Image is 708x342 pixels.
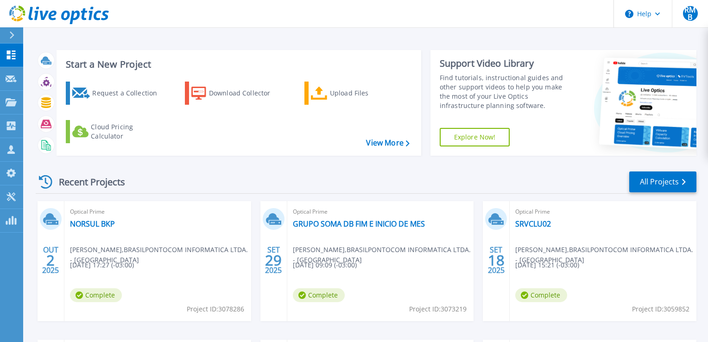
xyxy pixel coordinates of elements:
[66,59,409,70] h3: Start a New Project
[440,128,510,146] a: Explore Now!
[440,73,573,110] div: Find tutorials, instructional guides and other support videos to help you make the most of your L...
[488,256,505,264] span: 18
[330,84,404,102] div: Upload Files
[515,260,579,270] span: [DATE] 15:21 (-03:00)
[46,256,55,264] span: 2
[629,171,696,192] a: All Projects
[70,260,134,270] span: [DATE] 17:27 (-03:00)
[36,171,138,193] div: Recent Projects
[440,57,573,70] div: Support Video Library
[293,260,357,270] span: [DATE] 09:09 (-03:00)
[70,245,251,265] span: [PERSON_NAME] , BRASILPONTOCOM INFORMATICA LTDA. - [GEOGRAPHIC_DATA]
[70,288,122,302] span: Complete
[265,256,282,264] span: 29
[409,304,467,314] span: Project ID: 3073219
[91,122,165,141] div: Cloud Pricing Calculator
[293,207,468,217] span: Optical Prime
[487,243,505,277] div: SET 2025
[265,243,282,277] div: SET 2025
[515,288,567,302] span: Complete
[293,245,474,265] span: [PERSON_NAME] , BRASILPONTOCOM INFORMATICA LTDA. - [GEOGRAPHIC_DATA]
[66,82,169,105] a: Request a Collection
[683,6,698,21] span: RMB
[515,245,696,265] span: [PERSON_NAME] , BRASILPONTOCOM INFORMATICA LTDA. - [GEOGRAPHIC_DATA]
[70,207,246,217] span: Optical Prime
[632,304,689,314] span: Project ID: 3059852
[209,84,283,102] div: Download Collector
[293,219,425,228] a: GRUPO SOMA DB FIM E INICIO DE MES
[187,304,244,314] span: Project ID: 3078286
[70,219,115,228] a: NORSUL BKP
[185,82,288,105] a: Download Collector
[293,288,345,302] span: Complete
[515,219,551,228] a: SRVCLU02
[92,84,166,102] div: Request a Collection
[515,207,691,217] span: Optical Prime
[304,82,408,105] a: Upload Files
[42,243,59,277] div: OUT 2025
[366,139,409,147] a: View More
[66,120,169,143] a: Cloud Pricing Calculator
